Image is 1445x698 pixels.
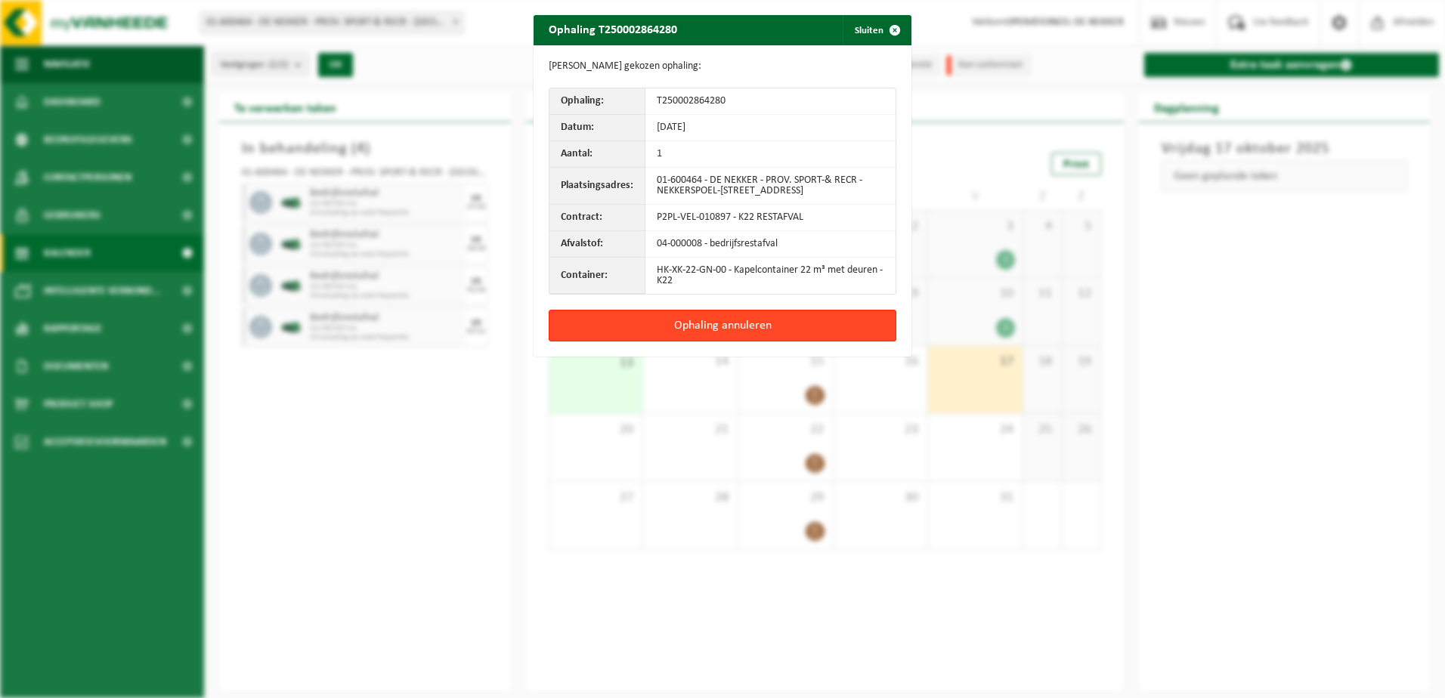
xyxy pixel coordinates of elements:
td: 1 [645,141,896,168]
th: Contract: [549,205,645,231]
th: Afvalstof: [549,231,645,258]
button: Sluiten [843,15,910,45]
th: Plaatsingsadres: [549,168,645,205]
h2: Ophaling T250002864280 [534,15,692,44]
button: Ophaling annuleren [549,310,896,341]
th: Aantal: [549,141,645,168]
td: T250002864280 [645,88,896,115]
td: 04-000008 - bedrijfsrestafval [645,231,896,258]
th: Container: [549,258,645,294]
p: [PERSON_NAME] gekozen ophaling: [549,60,896,73]
td: P2PL-VEL-010897 - K22 RESTAFVAL [645,205,896,231]
th: Datum: [549,115,645,141]
th: Ophaling: [549,88,645,115]
td: 01-600464 - DE NEKKER - PROV. SPORT-& RECR - NEKKERSPOEL-[STREET_ADDRESS] [645,168,896,205]
td: HK-XK-22-GN-00 - Kapelcontainer 22 m³ met deuren - K22 [645,258,896,294]
td: [DATE] [645,115,896,141]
